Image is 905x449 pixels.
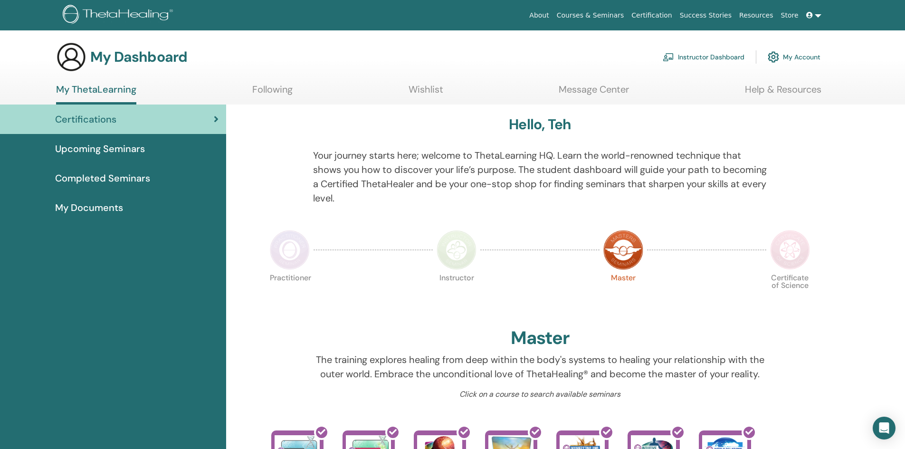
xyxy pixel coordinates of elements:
img: generic-user-icon.jpg [56,42,86,72]
span: My Documents [55,201,123,215]
p: The training explores healing from deep within the body's systems to healing your relationship wi... [313,353,767,381]
span: Completed Seminars [55,171,150,185]
a: Following [252,84,293,102]
p: Click on a course to search available seminars [313,389,767,400]
a: Help & Resources [745,84,821,102]
a: Certification [628,7,676,24]
h2: Master [511,327,570,349]
a: Resources [735,7,777,24]
a: Wishlist [409,84,443,102]
a: Message Center [559,84,629,102]
img: logo.png [63,5,176,26]
a: Courses & Seminars [553,7,628,24]
a: Success Stories [676,7,735,24]
a: About [525,7,553,24]
a: Store [777,7,802,24]
img: Master [603,230,643,270]
h3: Hello, Teh [509,116,571,133]
p: Practitioner [270,274,310,314]
span: Upcoming Seminars [55,142,145,156]
a: My ThetaLearning [56,84,136,105]
h3: My Dashboard [90,48,187,66]
p: Certificate of Science [770,274,810,314]
a: My Account [768,47,820,67]
img: chalkboard-teacher.svg [663,53,674,61]
img: Practitioner [270,230,310,270]
p: Instructor [437,274,476,314]
img: Instructor [437,230,476,270]
a: Instructor Dashboard [663,47,744,67]
img: cog.svg [768,49,779,65]
p: Master [603,274,643,314]
span: Certifications [55,112,116,126]
p: Your journey starts here; welcome to ThetaLearning HQ. Learn the world-renowned technique that sh... [313,148,767,205]
img: Certificate of Science [770,230,810,270]
div: Open Intercom Messenger [873,417,895,439]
